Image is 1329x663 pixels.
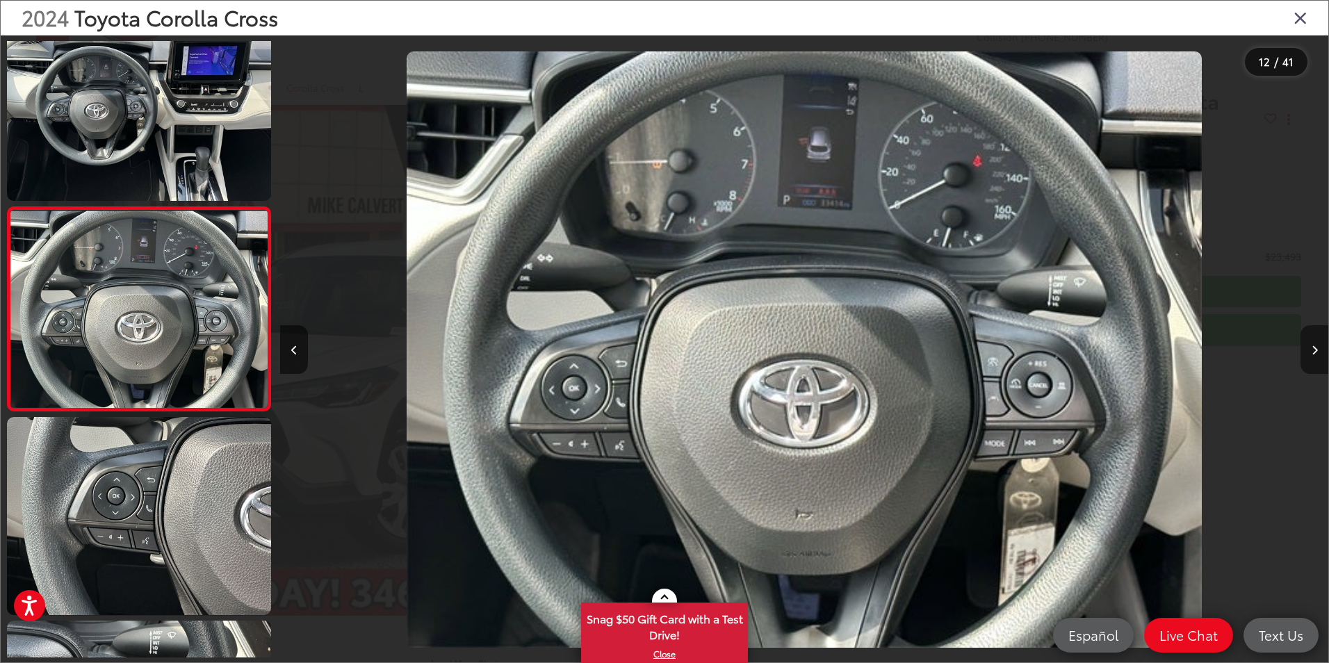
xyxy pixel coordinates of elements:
[1301,325,1328,374] button: Next image
[1252,626,1310,644] span: Text Us
[1294,8,1307,26] i: Close gallery
[280,325,308,374] button: Previous image
[22,2,69,32] span: 2024
[8,211,270,407] img: 2024 Toyota Corolla Cross L
[74,2,278,32] span: Toyota Corolla Cross
[280,51,1328,648] div: 2024 Toyota Corolla Cross L 11
[1259,54,1270,69] span: 12
[1282,54,1294,69] span: 41
[1244,618,1319,653] a: Text Us
[1053,618,1134,653] a: Español
[1152,626,1225,644] span: Live Chat
[1061,626,1125,644] span: Español
[1144,618,1233,653] a: Live Chat
[4,415,274,617] img: 2024 Toyota Corolla Cross L
[582,604,747,646] span: Snag $50 Gift Card with a Test Drive!
[4,1,274,203] img: 2024 Toyota Corolla Cross L
[1273,57,1280,67] span: /
[407,51,1202,648] img: 2024 Toyota Corolla Cross L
